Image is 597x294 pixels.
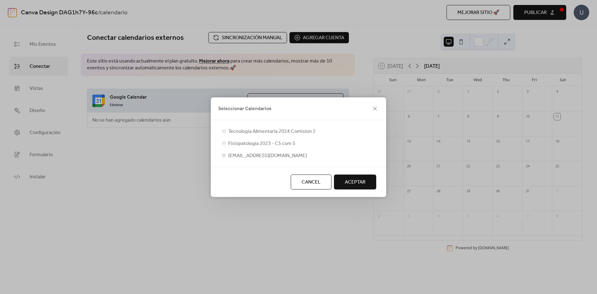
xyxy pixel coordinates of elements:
[345,179,365,186] span: ACEPTAR
[291,175,331,189] button: Cancel
[228,140,295,147] span: Fisiopatología 2023 - C5 com 5
[228,152,307,160] span: [EMAIL_ADDRESS][DOMAIN_NAME]
[302,179,321,186] span: Cancel
[334,175,376,189] button: ACEPTAR
[228,128,316,135] span: Tecnología Alimentaria 2024 Comision 2
[218,105,271,113] span: Seleccionar Calendarios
